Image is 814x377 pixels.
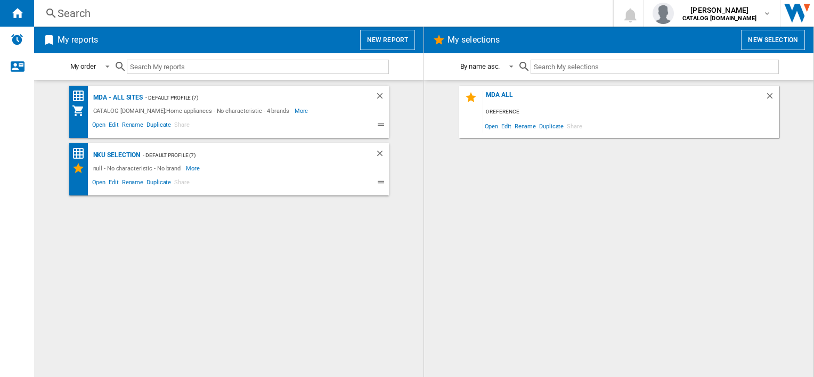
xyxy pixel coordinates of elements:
[173,120,191,133] span: Share
[91,162,186,175] div: null - No characteristic - No brand
[360,30,415,50] button: New report
[375,149,389,162] div: Delete
[145,177,173,190] span: Duplicate
[445,30,502,50] h2: My selections
[460,62,500,70] div: By name asc.
[653,3,674,24] img: profile.jpg
[682,15,756,22] b: CATALOG [DOMAIN_NAME]
[513,119,538,133] span: Rename
[72,89,91,103] div: Price Matrix
[55,30,100,50] h2: My reports
[295,104,310,117] span: More
[173,177,191,190] span: Share
[483,119,500,133] span: Open
[538,119,565,133] span: Duplicate
[375,91,389,104] div: Delete
[500,119,513,133] span: Edit
[91,177,108,190] span: Open
[765,91,779,105] div: Delete
[91,149,141,162] div: NKU selection
[120,120,145,133] span: Rename
[107,120,120,133] span: Edit
[107,177,120,190] span: Edit
[186,162,201,175] span: More
[682,5,756,15] span: [PERSON_NAME]
[127,60,389,74] input: Search My reports
[483,91,765,105] div: MDA All
[741,30,805,50] button: New selection
[91,120,108,133] span: Open
[145,120,173,133] span: Duplicate
[72,162,91,175] div: My Selections
[140,149,353,162] div: - Default profile (7)
[72,147,91,160] div: Price Matrix
[143,91,353,104] div: - Default profile (7)
[11,33,23,46] img: alerts-logo.svg
[91,91,143,104] div: MDA - All sites
[531,60,778,74] input: Search My selections
[483,105,779,119] div: 0 reference
[565,119,584,133] span: Share
[58,6,585,21] div: Search
[72,104,91,117] div: My Assortment
[120,177,145,190] span: Rename
[91,104,295,117] div: CATALOG [DOMAIN_NAME]:Home appliances - No characteristic - 4 brands
[70,62,96,70] div: My order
